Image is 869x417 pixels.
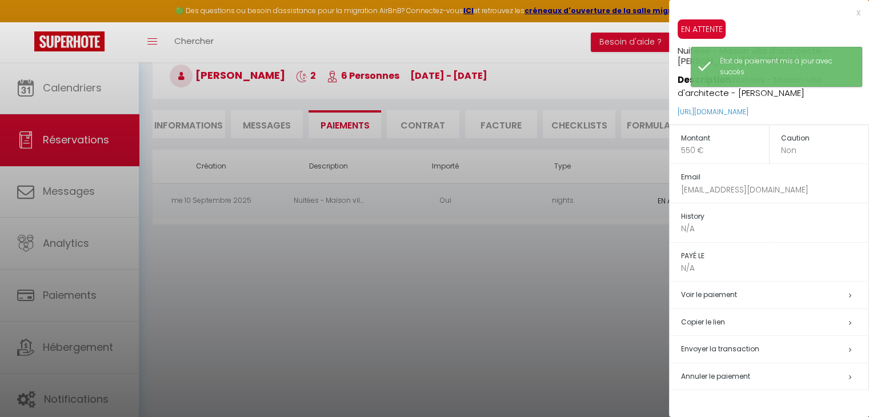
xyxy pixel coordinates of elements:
[681,250,868,263] h5: PAYÉ LE
[781,132,869,145] h5: Caution
[681,371,750,381] span: Annuler le paiement
[681,290,737,299] a: Voir le paiement
[681,344,759,354] span: Envoyer la transaction
[678,74,733,86] strong: Description:
[678,19,726,39] span: EN ATTENTE
[681,262,868,274] p: N/A
[681,132,769,145] h5: Montant
[681,145,769,157] p: 550 €
[681,316,868,329] h5: Copier le lien
[669,6,860,19] div: x
[9,5,43,39] button: Ouvrir le widget de chat LiveChat
[678,39,869,66] h5: Nuitées - Maison villa d'architecte - [PERSON_NAME]
[681,210,868,223] h5: History
[781,145,869,157] p: Non
[678,107,748,117] a: [URL][DOMAIN_NAME]
[681,171,868,184] h5: Email
[720,56,850,78] div: État de paiement mis à jour avec succès
[678,66,869,100] p: Nuitées - Maison villa d'architecte - [PERSON_NAME]
[681,223,868,235] p: N/A
[681,184,868,196] p: [EMAIL_ADDRESS][DOMAIN_NAME]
